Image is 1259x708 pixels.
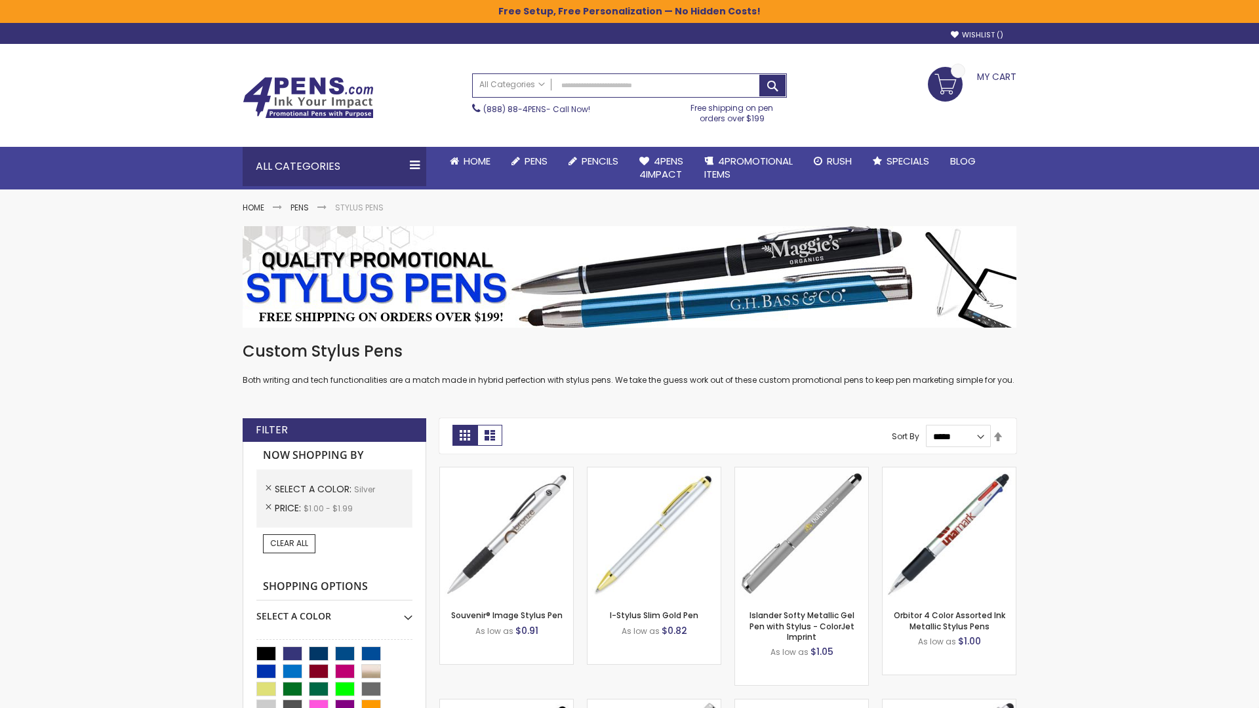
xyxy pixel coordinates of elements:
[918,636,956,647] span: As low as
[958,635,981,648] span: $1.00
[501,147,558,176] a: Pens
[662,624,687,637] span: $0.82
[464,154,490,168] span: Home
[452,425,477,446] strong: Grid
[439,147,501,176] a: Home
[256,423,288,437] strong: Filter
[610,610,698,621] a: I-Stylus Slim Gold Pen
[483,104,546,115] a: (888) 88-4PENS
[525,154,548,168] span: Pens
[304,503,353,514] span: $1.00 - $1.99
[735,467,868,478] a: Islander Softy Metallic Gel Pen with Stylus - ColorJet Imprint-Silver
[473,74,551,96] a: All Categories
[243,147,426,186] div: All Categories
[440,467,573,600] img: Souvenir® Image Stylus Pen-Silver
[256,600,412,623] div: Select A Color
[275,482,354,496] span: Select A Color
[475,625,513,637] span: As low as
[629,147,694,189] a: 4Pens4impact
[588,467,721,600] img: I-Stylus-Slim-Gold-Silver
[335,202,384,213] strong: Stylus Pens
[451,610,563,621] a: Souvenir® Image Stylus Pen
[290,202,309,213] a: Pens
[256,442,412,469] strong: Now Shopping by
[622,625,660,637] span: As low as
[892,431,919,442] label: Sort By
[694,147,803,189] a: 4PROMOTIONALITEMS
[243,226,1016,328] img: Stylus Pens
[940,147,986,176] a: Blog
[704,154,793,181] span: 4PROMOTIONAL ITEMS
[677,98,788,124] div: Free shipping on pen orders over $199
[243,341,1016,386] div: Both writing and tech functionalities are a match made in hybrid perfection with stylus pens. We ...
[735,467,868,600] img: Islander Softy Metallic Gel Pen with Stylus - ColorJet Imprint-Silver
[770,646,809,658] span: As low as
[894,610,1005,631] a: Orbitor 4 Color Assorted Ink Metallic Stylus Pens
[883,467,1016,478] a: Orbitor 4 Color Assorted Ink Metallic Stylus Pens-Silver
[582,154,618,168] span: Pencils
[827,154,852,168] span: Rush
[270,538,308,549] span: Clear All
[639,154,683,181] span: 4Pens 4impact
[803,147,862,176] a: Rush
[883,467,1016,600] img: Orbitor 4 Color Assorted Ink Metallic Stylus Pens-Silver
[515,624,538,637] span: $0.91
[810,645,833,658] span: $1.05
[479,79,545,90] span: All Categories
[558,147,629,176] a: Pencils
[588,467,721,478] a: I-Stylus-Slim-Gold-Silver
[483,104,590,115] span: - Call Now!
[950,154,976,168] span: Blog
[749,610,854,642] a: Islander Softy Metallic Gel Pen with Stylus - ColorJet Imprint
[440,467,573,478] a: Souvenir® Image Stylus Pen-Silver
[275,501,304,515] span: Price
[243,202,264,213] a: Home
[354,484,375,495] span: Silver
[951,30,1003,40] a: Wishlist
[887,154,929,168] span: Specials
[243,341,1016,362] h1: Custom Stylus Pens
[263,534,315,553] a: Clear All
[862,147,940,176] a: Specials
[256,573,412,601] strong: Shopping Options
[243,77,374,119] img: 4Pens Custom Pens and Promotional Products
